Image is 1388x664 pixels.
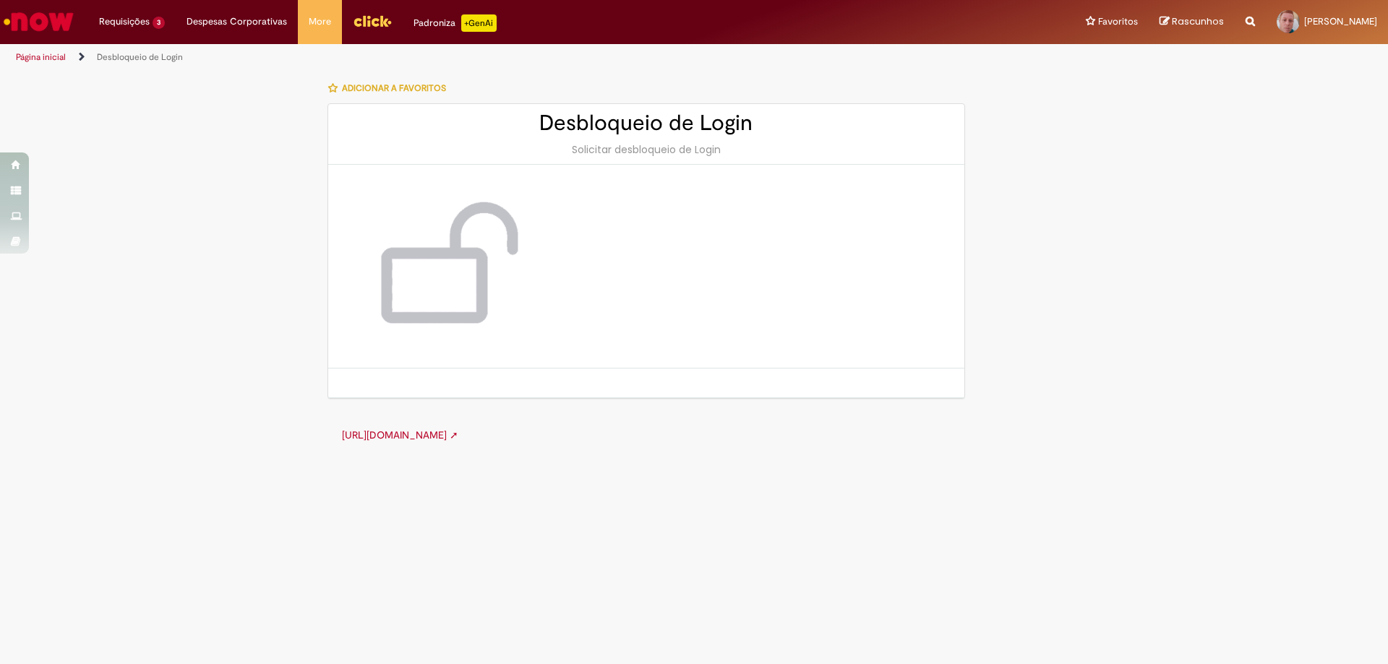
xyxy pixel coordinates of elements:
span: Rascunhos [1172,14,1224,28]
button: Adicionar a Favoritos [327,73,454,103]
span: Adicionar a Favoritos [342,82,446,94]
img: click_logo_yellow_360x200.png [353,10,392,32]
div: Padroniza [414,14,497,32]
span: More [309,14,331,29]
span: Requisições [99,14,150,29]
img: Desbloqueio de Login [357,194,531,339]
a: Desbloqueio de Login [97,51,183,63]
span: [PERSON_NAME] [1304,15,1377,27]
a: [URL][DOMAIN_NAME] ➚ [342,428,458,441]
span: Favoritos [1098,14,1138,29]
p: +GenAi [461,14,497,32]
h2: Desbloqueio de Login [343,111,950,135]
a: Página inicial [16,51,66,63]
ul: Trilhas de página [11,44,914,71]
img: ServiceNow [1,7,76,36]
div: Solicitar desbloqueio de Login [343,142,950,157]
span: Despesas Corporativas [187,14,287,29]
a: Rascunhos [1160,15,1224,29]
span: 3 [153,17,165,29]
